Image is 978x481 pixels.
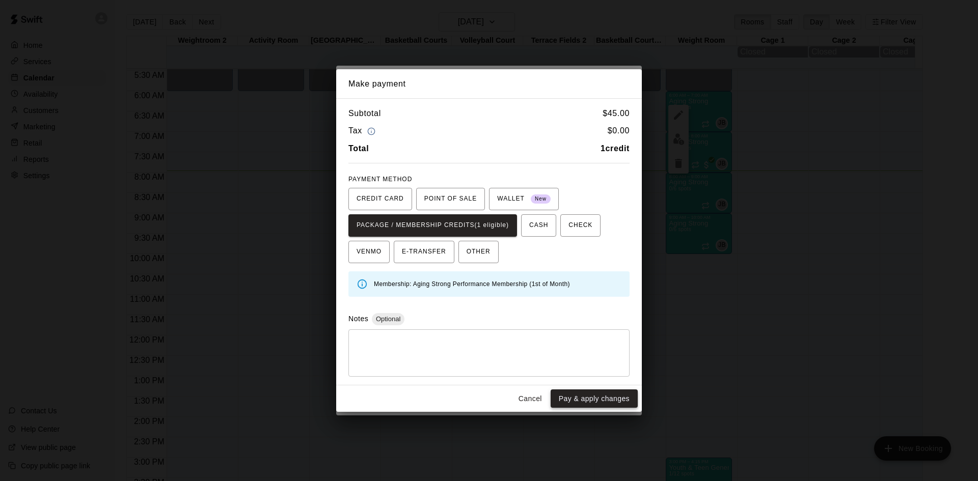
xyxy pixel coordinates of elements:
[394,241,454,263] button: E-TRANSFER
[521,214,556,237] button: CASH
[560,214,601,237] button: CHECK
[336,69,642,99] h2: Make payment
[489,188,559,210] button: WALLET New
[348,214,517,237] button: PACKAGE / MEMBERSHIP CREDITS(1 eligible)
[497,191,551,207] span: WALLET
[467,244,491,260] span: OTHER
[348,188,412,210] button: CREDIT CARD
[357,191,404,207] span: CREDIT CARD
[357,217,509,234] span: PACKAGE / MEMBERSHIP CREDITS (1 eligible)
[601,144,630,153] b: 1 credit
[348,144,369,153] b: Total
[529,217,548,234] span: CASH
[374,280,570,288] span: Membership: Aging Strong Performance Membership (1st of Month)
[348,241,390,263] button: VENMO
[551,389,638,408] button: Pay & apply changes
[608,124,630,138] h6: $ 0.00
[357,244,382,260] span: VENMO
[402,244,446,260] span: E-TRANSFER
[568,217,592,234] span: CHECK
[348,107,381,120] h6: Subtotal
[348,315,368,323] label: Notes
[603,107,630,120] h6: $ 45.00
[458,241,499,263] button: OTHER
[424,191,477,207] span: POINT OF SALE
[348,124,378,138] h6: Tax
[416,188,485,210] button: POINT OF SALE
[348,176,412,183] span: PAYMENT METHOD
[514,389,547,408] button: Cancel
[531,192,551,206] span: New
[372,315,404,323] span: Optional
